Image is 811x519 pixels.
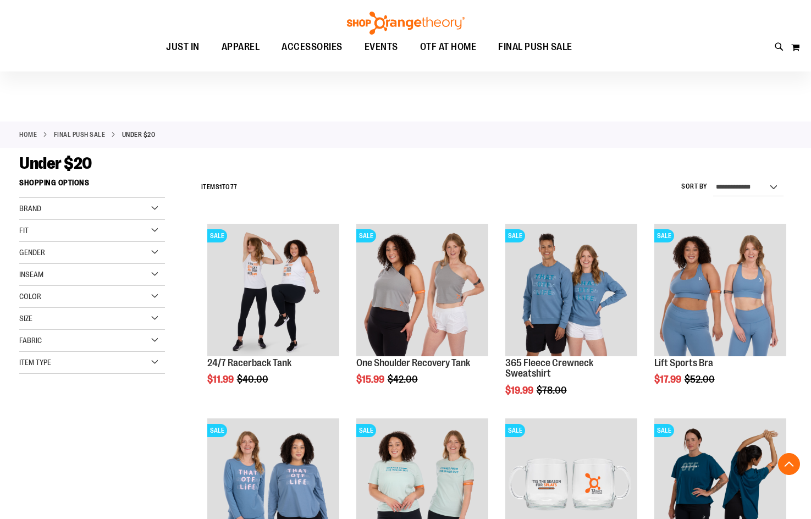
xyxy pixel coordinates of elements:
[19,292,41,301] span: Color
[356,374,386,385] span: $15.99
[19,204,41,213] span: Brand
[19,173,165,198] strong: Shopping Options
[654,224,786,356] img: Main of 2024 Covention Lift Sports Bra
[505,224,637,356] img: 365 Fleece Crewneck Sweatshirt
[282,35,343,59] span: ACCESSORIES
[654,357,713,368] a: Lift Sports Bra
[654,374,683,385] span: $17.99
[19,270,43,279] span: Inseam
[505,357,593,379] a: 365 Fleece Crewneck Sweatshirt
[230,183,238,191] span: 77
[19,226,29,235] span: Fit
[207,224,339,356] img: 24/7 Racerback Tank
[649,218,792,413] div: product
[681,182,708,191] label: Sort By
[356,229,376,242] span: SALE
[54,130,106,140] a: FINAL PUSH SALE
[207,374,235,385] span: $11.99
[207,229,227,242] span: SALE
[211,35,271,60] a: APPAREL
[500,218,643,424] div: product
[155,35,211,60] a: JUST IN
[365,35,398,59] span: EVENTS
[354,35,409,60] a: EVENTS
[487,35,583,59] a: FINAL PUSH SALE
[505,229,525,242] span: SALE
[505,424,525,437] span: SALE
[19,336,42,345] span: Fabric
[356,224,488,357] a: Main view of One Shoulder Recovery TankSALE
[388,374,420,385] span: $42.00
[219,183,222,191] span: 1
[19,358,51,367] span: Item Type
[505,224,637,357] a: 365 Fleece Crewneck SweatshirtSALE
[498,35,572,59] span: FINAL PUSH SALE
[351,218,494,413] div: product
[505,385,535,396] span: $19.99
[685,374,716,385] span: $52.00
[19,154,92,173] span: Under $20
[201,179,238,196] h2: Items to
[654,224,786,357] a: Main of 2024 Covention Lift Sports BraSALE
[207,424,227,437] span: SALE
[19,130,37,140] a: Home
[356,424,376,437] span: SALE
[537,385,569,396] span: $78.00
[19,248,45,257] span: Gender
[654,229,674,242] span: SALE
[356,357,470,368] a: One Shoulder Recovery Tank
[420,35,477,59] span: OTF AT HOME
[271,35,354,60] a: ACCESSORIES
[654,424,674,437] span: SALE
[409,35,488,60] a: OTF AT HOME
[356,224,488,356] img: Main view of One Shoulder Recovery Tank
[207,357,291,368] a: 24/7 Racerback Tank
[122,130,156,140] strong: Under $20
[345,12,466,35] img: Shop Orangetheory
[166,35,200,59] span: JUST IN
[778,453,800,475] button: Back To Top
[207,224,339,357] a: 24/7 Racerback TankSALE
[222,35,260,59] span: APPAREL
[19,314,32,323] span: Size
[237,374,270,385] span: $40.00
[202,218,345,413] div: product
